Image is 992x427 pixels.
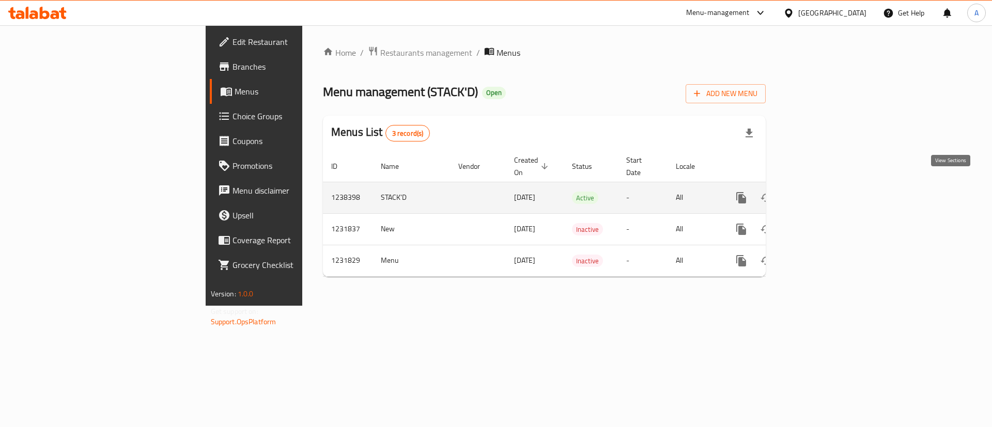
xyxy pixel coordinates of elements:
span: ID [331,160,351,172]
th: Actions [721,151,836,182]
td: Menu [373,245,450,276]
span: Menus [497,46,520,59]
span: Add New Menu [694,87,757,100]
span: Inactive [572,224,603,235]
button: Change Status [754,217,779,242]
td: New [373,213,450,245]
div: Menu-management [686,7,750,19]
td: - [618,182,668,213]
li: / [476,46,480,59]
span: Inactive [572,255,603,267]
a: Choice Groups [210,104,371,129]
a: Support.OpsPlatform [211,315,276,328]
a: Menus [210,79,371,104]
td: All [668,213,721,245]
a: Coverage Report [210,228,371,252]
table: enhanced table [323,151,836,277]
td: - [618,245,668,276]
span: Restaurants management [380,46,472,59]
span: A [974,7,979,19]
span: Choice Groups [233,110,363,122]
td: All [668,182,721,213]
button: more [729,248,754,273]
span: Vendor [458,160,493,172]
span: Branches [233,60,363,73]
div: [GEOGRAPHIC_DATA] [798,7,866,19]
span: Locale [676,160,708,172]
a: Edit Restaurant [210,29,371,54]
span: Name [381,160,412,172]
button: Change Status [754,248,779,273]
span: [DATE] [514,222,535,235]
span: Edit Restaurant [233,36,363,48]
a: Branches [210,54,371,79]
h2: Menus List [331,124,430,141]
nav: breadcrumb [323,46,766,59]
a: Upsell [210,203,371,228]
span: Menu management ( STACK'D ) [323,80,478,103]
a: Coupons [210,129,371,153]
span: Open [482,88,506,97]
span: 1.0.0 [238,287,254,301]
a: Grocery Checklist [210,252,371,277]
a: Restaurants management [368,46,472,59]
span: Start Date [626,154,655,179]
span: Promotions [233,160,363,172]
button: Add New Menu [686,84,766,103]
div: Export file [737,121,762,146]
span: Coverage Report [233,234,363,246]
div: Open [482,87,506,99]
a: Menu disclaimer [210,178,371,203]
span: 3 record(s) [386,129,430,138]
a: Promotions [210,153,371,178]
span: Upsell [233,209,363,222]
span: Coupons [233,135,363,147]
button: more [729,185,754,210]
span: Status [572,160,606,172]
button: Change Status [754,185,779,210]
span: Menu disclaimer [233,184,363,197]
td: All [668,245,721,276]
td: - [618,213,668,245]
span: Grocery Checklist [233,259,363,271]
span: Menus [235,85,363,98]
span: Version: [211,287,236,301]
span: [DATE] [514,191,535,204]
button: more [729,217,754,242]
span: Created On [514,154,551,179]
td: STACK'D [373,182,450,213]
span: Get support on: [211,305,258,318]
div: Total records count [385,125,430,141]
span: [DATE] [514,254,535,267]
span: Active [572,192,598,204]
